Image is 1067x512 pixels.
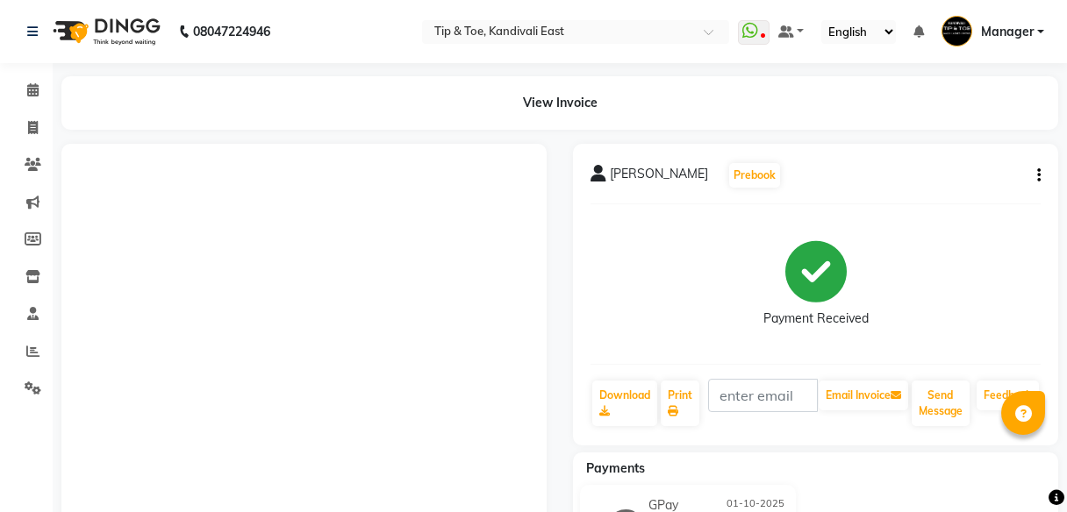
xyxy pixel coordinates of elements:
img: logo [45,7,165,56]
iframe: chat widget [993,442,1049,494]
span: Payments [586,460,645,476]
a: Feedback [977,380,1039,410]
input: enter email [708,379,818,412]
a: Print [661,380,699,426]
div: View Invoice [61,76,1058,130]
button: Prebook [729,163,780,188]
img: Manager [942,16,972,46]
button: Email Invoice [819,380,908,410]
span: [PERSON_NAME] [610,165,708,189]
span: Manager [981,23,1034,41]
a: Download [592,380,657,426]
button: Send Message [912,380,970,426]
b: 08047224946 [193,7,270,56]
div: Payment Received [763,309,869,328]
